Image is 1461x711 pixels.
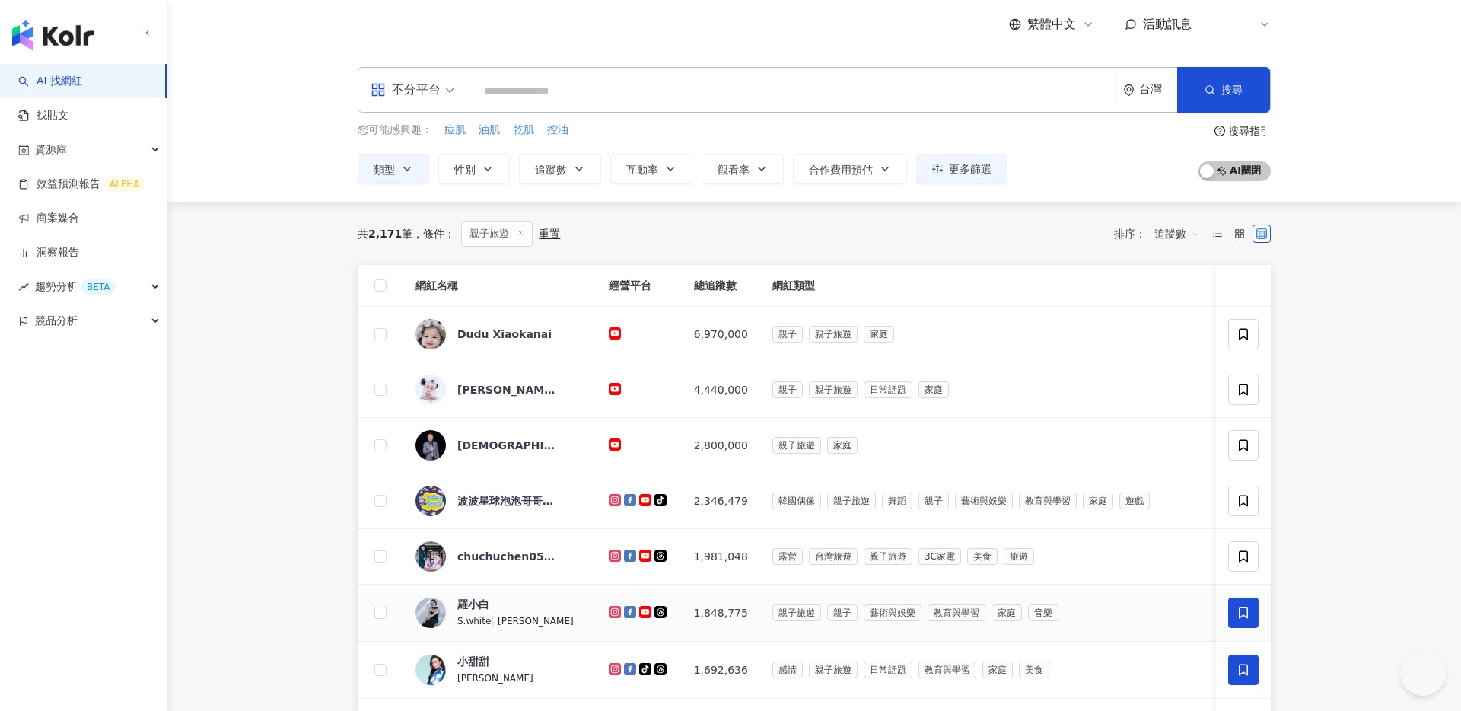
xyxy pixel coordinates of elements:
[1027,16,1076,33] span: 繁體中文
[547,123,568,138] span: 控油
[415,486,584,516] a: KOL Avatar波波星球泡泡哥哥BoboPopo
[457,327,552,342] div: Dudu Xiaokanai
[1019,493,1077,509] span: 教育與學習
[809,381,858,398] span: 親子旅遊
[864,326,894,343] span: 家庭
[415,541,446,572] img: KOL Avatar
[479,123,500,138] span: 油肌
[403,265,597,307] th: 網紅名稱
[918,548,961,565] span: 3C家電
[1221,84,1243,96] span: 搜尋
[491,614,498,627] span: |
[371,82,386,97] span: appstore
[535,164,567,176] span: 追蹤數
[1019,662,1049,678] span: 美食
[371,78,441,102] div: 不分平台
[457,616,491,627] span: S.white
[1214,126,1225,136] span: question-circle
[864,662,912,678] span: 日常話題
[1083,493,1113,509] span: 家庭
[457,673,533,684] span: [PERSON_NAME]
[1004,548,1034,565] span: 旅遊
[18,177,145,192] a: 效益預測報告ALPHA
[358,228,412,240] div: 共 筆
[415,654,584,686] a: KOL Avatar小甜甜[PERSON_NAME]
[18,245,79,260] a: 洞察報告
[682,307,760,362] td: 6,970,000
[809,164,873,176] span: 合作費用預估
[374,164,395,176] span: 類型
[415,430,446,461] img: KOL Avatar
[415,375,584,405] a: KOL Avatar[PERSON_NAME]
[415,541,584,572] a: KOL Avatarchuchuchen0522
[457,549,556,564] div: chuchuchen0522
[772,662,803,678] span: 感情
[982,662,1013,678] span: 家庭
[809,662,858,678] span: 親子旅遊
[626,164,658,176] span: 互動率
[415,598,446,628] img: KOL Avatar
[682,529,760,585] td: 1,981,048
[992,604,1022,621] span: 家庭
[18,108,68,123] a: 找貼文
[1114,222,1208,246] div: 排序：
[457,654,489,669] div: 小甜甜
[918,493,949,509] span: 親子
[546,122,569,139] button: 控油
[358,123,432,138] span: 您可能感興趣：
[809,326,858,343] span: 親子旅遊
[1177,67,1270,113] button: 搜尋
[682,473,760,529] td: 2,346,479
[457,597,489,612] div: 羅小白
[512,122,535,139] button: 乾肌
[358,154,429,184] button: 類型
[760,265,1323,307] th: 網紅類型
[918,662,976,678] span: 教育與學習
[682,642,760,699] td: 1,692,636
[415,597,584,629] a: KOL Avatar羅小白S.white|[PERSON_NAME]
[1233,16,1240,33] span: K
[18,282,29,292] span: rise
[1228,125,1271,137] div: 搜尋指引
[415,655,446,685] img: KOL Avatar
[918,381,949,398] span: 家庭
[682,265,760,307] th: 總追蹤數
[1028,604,1058,621] span: 音樂
[35,132,67,167] span: 資源庫
[809,548,858,565] span: 台灣旅遊
[827,493,876,509] span: 親子旅遊
[772,548,803,565] span: 露營
[610,154,692,184] button: 互動率
[702,154,784,184] button: 觀看率
[412,228,455,240] span: 條件 ：
[916,154,1007,184] button: 更多篩選
[18,211,79,226] a: 商案媒合
[457,382,556,397] div: [PERSON_NAME]
[597,265,682,307] th: 經營平台
[539,228,560,240] div: 重置
[682,362,760,418] td: 4,440,000
[1119,493,1150,509] span: 遊戲
[882,493,912,509] span: 舞蹈
[415,319,584,349] a: KOL AvatarDudu Xiaokanai
[772,604,821,621] span: 親子旅遊
[444,123,466,138] span: 痘肌
[682,418,760,473] td: 2,800,000
[1123,84,1135,96] span: environment
[18,74,82,89] a: searchAI 找網紅
[967,548,998,565] span: 美食
[827,604,858,621] span: 親子
[718,164,750,176] span: 觀看率
[35,269,116,304] span: 趨勢分析
[498,616,574,627] span: [PERSON_NAME]
[1154,222,1200,246] span: 追蹤數
[772,493,821,509] span: 韓國偶像
[1400,650,1446,696] iframe: Help Scout Beacon - Open
[772,437,821,454] span: 親子旅遊
[682,585,760,642] td: 1,848,775
[1139,83,1177,96] div: 台灣
[415,375,446,405] img: KOL Avatar
[438,154,510,184] button: 性別
[827,437,858,454] span: 家庭
[415,486,446,516] img: KOL Avatar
